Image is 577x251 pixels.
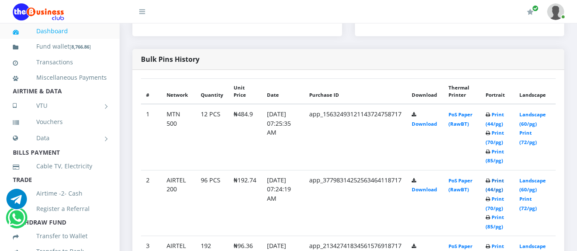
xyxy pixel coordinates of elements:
[161,104,196,170] td: MTN 500
[262,104,304,170] td: [DATE] 07:25:35 AM
[13,95,107,116] a: VTU
[13,37,107,57] a: Fund wallet[8,766.86]
[304,78,407,104] th: Purchase ID
[304,104,407,170] td: app_15632493121143724758717
[141,104,161,170] td: 1
[532,5,539,12] span: Renew/Upgrade Subscription
[486,196,504,211] a: Print (70/pg)
[407,78,443,104] th: Download
[141,170,161,236] td: 2
[13,52,107,72] a: Transactions
[228,104,262,170] td: ₦484.9
[196,104,228,170] td: 12 PCS
[412,121,437,127] a: Download
[486,214,504,230] a: Print (85/pg)
[480,78,514,104] th: Portrait
[13,184,107,203] a: Airtime -2- Cash
[161,78,196,104] th: Network
[196,170,228,236] td: 96 PCS
[13,156,107,176] a: Cable TV, Electricity
[527,9,533,15] i: Renew/Upgrade Subscription
[486,177,504,193] a: Print (44/pg)
[519,111,546,127] a: Landscape (60/pg)
[486,111,504,127] a: Print (44/pg)
[141,78,161,104] th: #
[412,186,437,193] a: Download
[448,177,472,193] a: PoS Paper (RawBT)
[6,195,27,209] a: Chat for support
[141,55,199,64] strong: Bulk Pins History
[13,3,64,20] img: Logo
[519,130,537,145] a: Print (72/pg)
[514,78,556,104] th: Landscape
[8,214,25,228] a: Chat for support
[71,43,89,50] b: 8,766.86
[13,21,107,41] a: Dashboard
[13,68,107,87] a: Miscellaneous Payments
[486,130,504,145] a: Print (70/pg)
[486,148,504,164] a: Print (85/pg)
[443,78,480,104] th: Thermal Printer
[519,177,546,193] a: Landscape (60/pg)
[547,3,564,20] img: User
[262,78,304,104] th: Date
[228,78,262,104] th: Unit Price
[161,170,196,236] td: AIRTEL 200
[196,78,228,104] th: Quantity
[519,196,537,211] a: Print (72/pg)
[13,127,107,149] a: Data
[304,170,407,236] td: app_37798314252563464118717
[448,111,472,127] a: PoS Paper (RawBT)
[13,199,107,219] a: Register a Referral
[228,170,262,236] td: ₦192.74
[13,112,107,132] a: Vouchers
[262,170,304,236] td: [DATE] 07:24:19 AM
[70,43,91,50] small: [ ]
[13,226,107,246] a: Transfer to Wallet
